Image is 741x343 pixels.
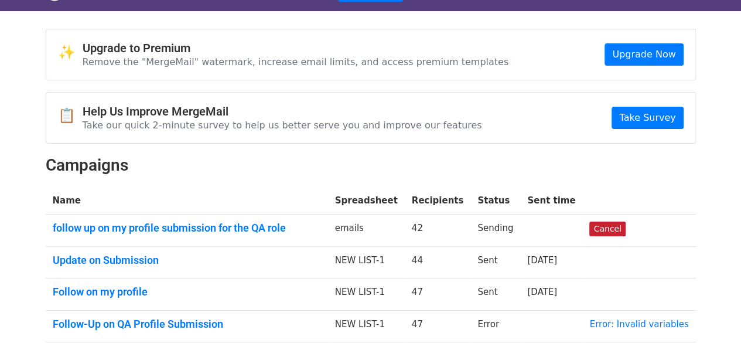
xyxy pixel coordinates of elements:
[589,319,688,330] a: Error: Invalid variables
[53,222,321,235] a: follow up on my profile submission for the QA role
[328,215,405,247] td: emails
[520,187,582,215] th: Sent time
[83,104,482,118] h4: Help Us Improve MergeMail
[470,215,520,247] td: Sending
[470,310,520,342] td: Error
[682,287,741,343] iframe: Chat Widget
[328,310,405,342] td: NEW LIST-1
[405,310,471,342] td: 47
[527,287,557,297] a: [DATE]
[83,119,482,131] p: Take our quick 2-minute survey to help us better serve you and improve our features
[58,44,83,61] span: ✨
[328,187,405,215] th: Spreadsheet
[328,246,405,279] td: NEW LIST-1
[53,254,321,267] a: Update on Submission
[46,187,328,215] th: Name
[612,107,683,129] a: Take Survey
[46,155,696,175] h2: Campaigns
[83,56,509,68] p: Remove the "MergeMail" watermark, increase email limits, and access premium templates
[58,107,83,124] span: 📋
[83,41,509,55] h4: Upgrade to Premium
[470,187,520,215] th: Status
[53,286,321,298] a: Follow on my profile
[328,279,405,311] td: NEW LIST-1
[527,255,557,266] a: [DATE]
[53,318,321,331] a: Follow-Up on QA Profile Submission
[405,215,471,247] td: 42
[405,246,471,279] td: 44
[470,279,520,311] td: Sent
[470,246,520,279] td: Sent
[405,187,471,215] th: Recipients
[405,279,471,311] td: 47
[589,222,625,236] a: Cancel
[605,43,683,66] a: Upgrade Now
